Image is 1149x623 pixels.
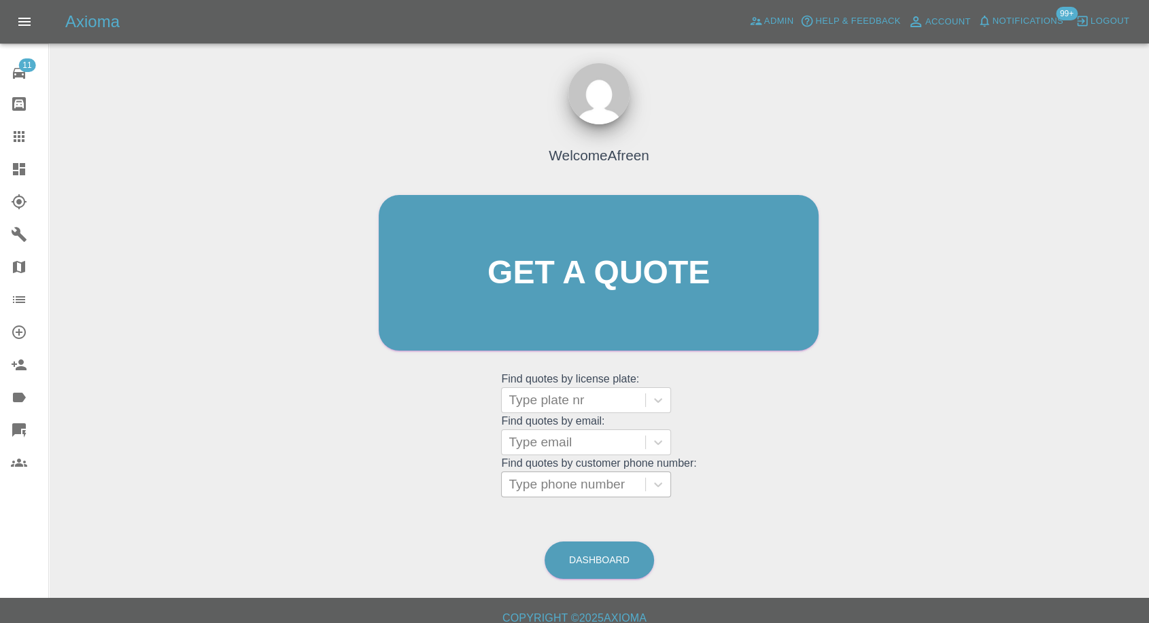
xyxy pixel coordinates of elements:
grid: Find quotes by license plate: [501,373,696,413]
button: Open drawer [8,5,41,38]
button: Notifications [974,11,1067,32]
span: 11 [18,58,35,72]
span: 99+ [1056,7,1078,20]
h5: Axioma [65,11,120,33]
span: Notifications [993,14,1063,29]
button: Help & Feedback [797,11,904,32]
a: Dashboard [545,541,654,579]
h4: Welcome Afreen [549,145,649,166]
img: ... [568,63,630,124]
span: Help & Feedback [815,14,900,29]
grid: Find quotes by email: [501,415,696,455]
span: Logout [1091,14,1129,29]
span: Admin [764,14,794,29]
button: Logout [1072,11,1133,32]
a: Get a quote [379,195,819,351]
a: Account [904,11,974,33]
a: Admin [746,11,798,32]
span: Account [925,14,971,30]
grid: Find quotes by customer phone number: [501,457,696,497]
